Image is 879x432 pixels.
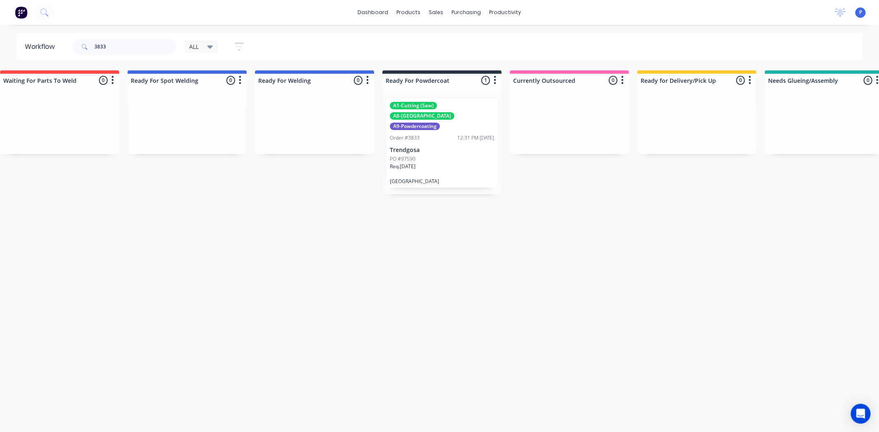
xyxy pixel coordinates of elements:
[448,6,485,19] div: purchasing
[393,6,425,19] div: products
[15,6,27,19] img: Factory
[425,6,448,19] div: sales
[859,9,862,16] span: P
[485,6,526,19] div: productivity
[390,147,494,154] p: Trendgosa
[390,163,415,170] p: Req. [DATE]
[457,134,494,142] div: 12:31 PM [DATE]
[390,178,494,184] p: [GEOGRAPHIC_DATA]
[94,39,176,55] input: Search for orders...
[390,155,415,163] p: PO #97590
[354,6,393,19] a: dashboard
[387,99,497,188] div: A1-Cutting (Saw)A8-[GEOGRAPHIC_DATA]A9-PowdercoatingOrder #383312:31 PM [DATE]TrendgosaPO #97590R...
[190,42,199,51] span: ALL
[851,404,871,424] div: Open Intercom Messenger
[390,123,440,130] div: A9-Powdercoating
[25,42,59,52] div: Workflow
[390,134,420,142] div: Order #3833
[390,102,437,109] div: A1-Cutting (Saw)
[390,112,454,120] div: A8-[GEOGRAPHIC_DATA]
